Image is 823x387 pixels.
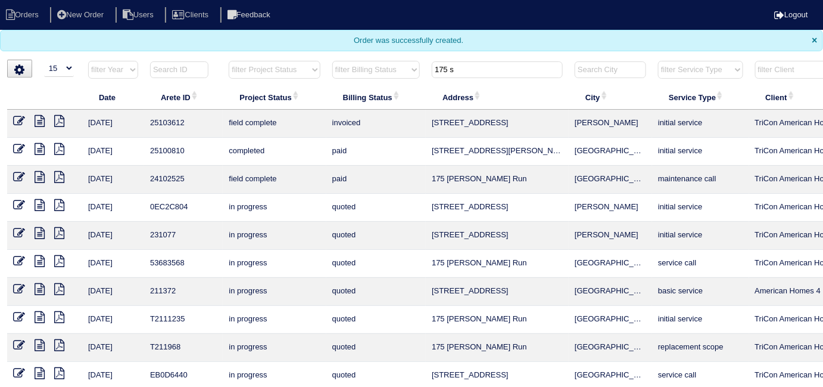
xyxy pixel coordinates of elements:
[569,110,652,138] td: [PERSON_NAME]
[652,278,749,306] td: basic service
[82,334,144,362] td: [DATE]
[50,10,113,19] a: New Order
[426,85,569,110] th: Address: activate to sort column ascending
[82,166,144,194] td: [DATE]
[223,110,326,138] td: field complete
[165,7,218,23] li: Clients
[144,110,223,138] td: 25103612
[652,166,749,194] td: maintenance call
[569,222,652,250] td: [PERSON_NAME]
[326,194,426,222] td: quoted
[326,138,426,166] td: paid
[326,110,426,138] td: invoiced
[144,166,223,194] td: 24102525
[652,138,749,166] td: initial service
[426,222,569,250] td: [STREET_ADDRESS]
[575,61,646,78] input: Search City
[652,222,749,250] td: initial service
[652,306,749,334] td: initial service
[326,334,426,362] td: quoted
[812,35,818,46] span: Close
[812,35,818,45] span: ×
[116,10,163,19] a: Users
[50,7,113,23] li: New Order
[426,194,569,222] td: [STREET_ADDRESS]
[144,250,223,278] td: 53683568
[652,334,749,362] td: replacement scope
[223,85,326,110] th: Project Status: activate to sort column ascending
[223,166,326,194] td: field complete
[426,138,569,166] td: [STREET_ADDRESS][PERSON_NAME]
[82,222,144,250] td: [DATE]
[116,7,163,23] li: Users
[652,250,749,278] td: service call
[569,166,652,194] td: [GEOGRAPHIC_DATA]
[144,85,223,110] th: Arete ID: activate to sort column ascending
[82,110,144,138] td: [DATE]
[223,278,326,306] td: in progress
[569,278,652,306] td: [GEOGRAPHIC_DATA]
[144,278,223,306] td: 211372
[326,250,426,278] td: quoted
[326,306,426,334] td: quoted
[432,61,563,78] input: Search Address
[569,334,652,362] td: [GEOGRAPHIC_DATA]
[82,306,144,334] td: [DATE]
[144,306,223,334] td: T2111235
[569,250,652,278] td: [GEOGRAPHIC_DATA]
[165,10,218,19] a: Clients
[569,306,652,334] td: [GEOGRAPHIC_DATA]
[223,306,326,334] td: in progress
[220,7,280,23] li: Feedback
[223,194,326,222] td: in progress
[426,334,569,362] td: 175 [PERSON_NAME] Run
[82,194,144,222] td: [DATE]
[150,61,208,78] input: Search ID
[652,194,749,222] td: initial service
[326,278,426,306] td: quoted
[426,110,569,138] td: [STREET_ADDRESS]
[82,250,144,278] td: [DATE]
[652,110,749,138] td: initial service
[426,278,569,306] td: [STREET_ADDRESS]
[569,194,652,222] td: [PERSON_NAME]
[774,10,808,19] a: Logout
[144,138,223,166] td: 25100810
[82,138,144,166] td: [DATE]
[82,278,144,306] td: [DATE]
[144,334,223,362] td: T211968
[223,222,326,250] td: in progress
[569,138,652,166] td: [GEOGRAPHIC_DATA]
[426,306,569,334] td: 175 [PERSON_NAME] Run
[223,334,326,362] td: in progress
[144,194,223,222] td: 0EC2C804
[426,166,569,194] td: 175 [PERSON_NAME] Run
[144,222,223,250] td: 231077
[326,222,426,250] td: quoted
[223,138,326,166] td: completed
[326,166,426,194] td: paid
[569,85,652,110] th: City: activate to sort column ascending
[223,250,326,278] td: in progress
[426,250,569,278] td: 175 [PERSON_NAME] Run
[82,85,144,110] th: Date
[326,85,426,110] th: Billing Status: activate to sort column ascending
[652,85,749,110] th: Service Type: activate to sort column ascending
